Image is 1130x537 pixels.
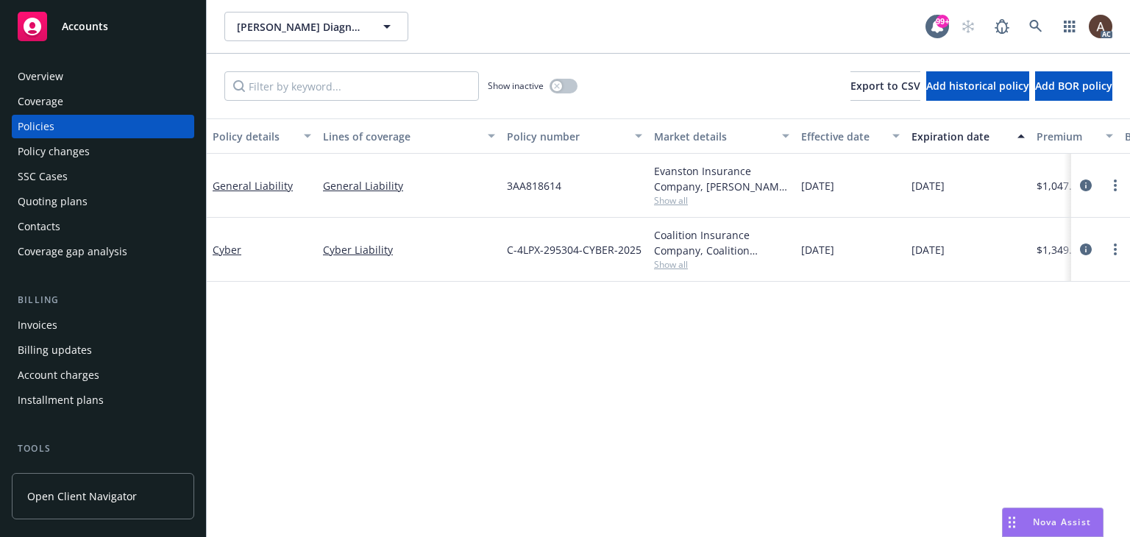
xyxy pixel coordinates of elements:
[224,71,479,101] input: Filter by keyword...
[801,129,884,144] div: Effective date
[1003,508,1021,536] div: Drag to move
[1002,508,1104,537] button: Nova Assist
[654,258,789,271] span: Show all
[18,313,57,337] div: Invoices
[12,293,194,307] div: Billing
[213,179,293,193] a: General Liability
[850,79,920,93] span: Export to CSV
[507,178,561,193] span: 3AA818614
[18,388,104,412] div: Installment plans
[18,165,68,188] div: SSC Cases
[27,488,137,504] span: Open Client Navigator
[1077,241,1095,258] a: circleInformation
[237,19,364,35] span: [PERSON_NAME] Diagnostics
[12,215,194,238] a: Contacts
[1077,177,1095,194] a: circleInformation
[18,140,90,163] div: Policy changes
[224,12,408,41] button: [PERSON_NAME] Diagnostics
[987,12,1017,41] a: Report a Bug
[18,240,127,263] div: Coverage gap analysis
[912,129,1009,144] div: Expiration date
[12,388,194,412] a: Installment plans
[654,163,789,194] div: Evanston Insurance Company, [PERSON_NAME] Insurance, RT Specialty Insurance Services, LLC (RSG Sp...
[926,71,1029,101] button: Add historical policy
[654,227,789,258] div: Coalition Insurance Company, Coalition Insurance Solutions (Carrier), CRC Group
[912,178,945,193] span: [DATE]
[501,118,648,154] button: Policy number
[1089,15,1112,38] img: photo
[1035,71,1112,101] button: Add BOR policy
[12,240,194,263] a: Coverage gap analysis
[1031,118,1119,154] button: Premium
[18,115,54,138] div: Policies
[507,129,626,144] div: Policy number
[18,190,88,213] div: Quoting plans
[317,118,501,154] button: Lines of coverage
[1021,12,1051,41] a: Search
[323,178,495,193] a: General Liability
[213,243,241,257] a: Cyber
[850,71,920,101] button: Export to CSV
[12,313,194,337] a: Invoices
[18,363,99,387] div: Account charges
[507,242,642,257] span: C-4LPX-295304-CYBER-2025
[1037,242,1084,257] span: $1,349.00
[12,165,194,188] a: SSC Cases
[1055,12,1084,41] a: Switch app
[207,118,317,154] button: Policy details
[654,194,789,207] span: Show all
[1033,516,1091,528] span: Nova Assist
[62,21,108,32] span: Accounts
[18,90,63,113] div: Coverage
[648,118,795,154] button: Market details
[323,129,479,144] div: Lines of coverage
[1106,177,1124,194] a: more
[12,363,194,387] a: Account charges
[18,215,60,238] div: Contacts
[801,242,834,257] span: [DATE]
[213,129,295,144] div: Policy details
[936,15,949,28] div: 99+
[18,65,63,88] div: Overview
[12,338,194,362] a: Billing updates
[1035,79,1112,93] span: Add BOR policy
[12,190,194,213] a: Quoting plans
[912,242,945,257] span: [DATE]
[18,338,92,362] div: Billing updates
[953,12,983,41] a: Start snowing
[12,140,194,163] a: Policy changes
[801,178,834,193] span: [DATE]
[12,6,194,47] a: Accounts
[488,79,544,92] span: Show inactive
[12,441,194,456] div: Tools
[12,90,194,113] a: Coverage
[1037,178,1084,193] span: $1,047.00
[12,65,194,88] a: Overview
[323,242,495,257] a: Cyber Liability
[1106,241,1124,258] a: more
[654,129,773,144] div: Market details
[1037,129,1097,144] div: Premium
[926,79,1029,93] span: Add historical policy
[795,118,906,154] button: Effective date
[906,118,1031,154] button: Expiration date
[12,115,194,138] a: Policies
